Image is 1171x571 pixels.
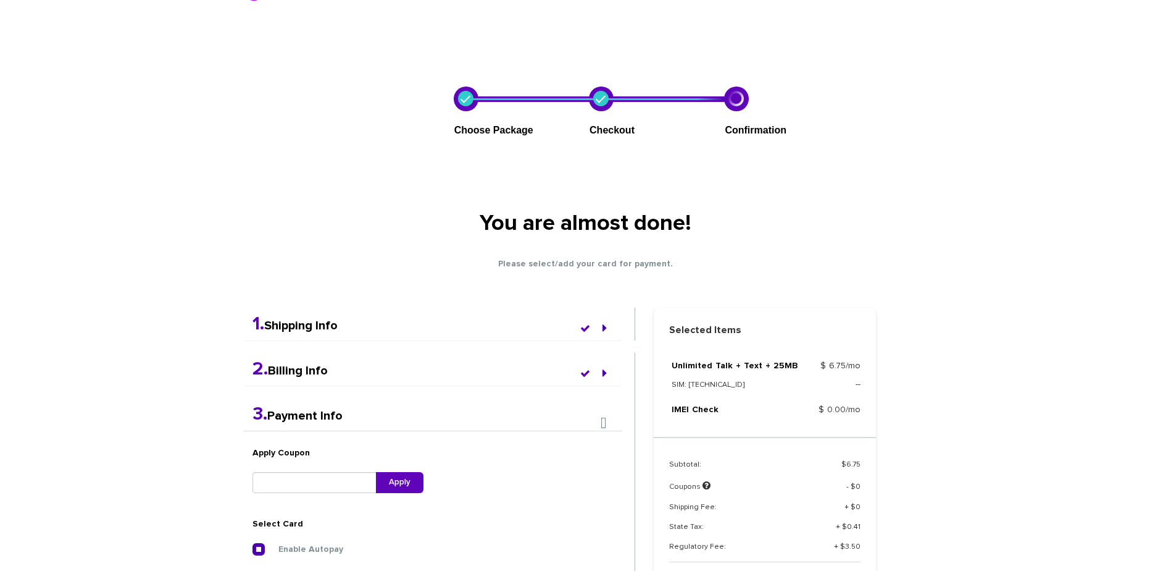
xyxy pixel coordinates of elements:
td: Regulatory Fee: [669,542,799,562]
span: Confirmation [725,125,786,135]
span: Checkout [590,125,635,135]
td: Coupons [669,480,799,502]
td: $ [799,460,861,480]
a: IMEI Check [672,405,719,414]
span: 6.75 [846,461,861,468]
span: Choose Package [454,125,533,135]
span: 2. [252,360,268,378]
label: Enable Autopay [260,544,343,555]
p: Please select/add your card for payment. [243,258,928,271]
p: SIM: [TECHNICAL_ID] [672,378,799,392]
span: 3.50 [845,543,861,551]
td: Subtotal: [669,460,799,480]
span: 1. [252,315,264,333]
a: 3.Payment Info [252,410,343,422]
h4: Select Card [252,518,423,531]
a: 2.Billing Info [252,365,328,377]
span: 0 [856,504,861,511]
td: + $ [799,542,861,562]
td: + $ [799,502,861,522]
strong: Selected Items [654,323,876,337]
button: Apply [376,472,423,493]
a: Unlimited Talk + Text + 25MB [672,362,798,370]
h1: You are almost done! [388,212,783,237]
h6: Apply Coupon [252,447,423,460]
a: 1.Shipping Info [252,319,338,332]
span: 0 [856,483,861,491]
td: Shipping Fee: [669,502,799,522]
span: 3. [252,405,267,423]
td: $ 6.75/mo [798,359,860,378]
td: State Tax: [669,522,799,542]
span: 0.41 [847,523,861,531]
td: $ 0.00/mo [798,403,860,421]
td: - $ [799,480,861,502]
td: + $ [799,522,861,542]
td: -- [798,378,860,403]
